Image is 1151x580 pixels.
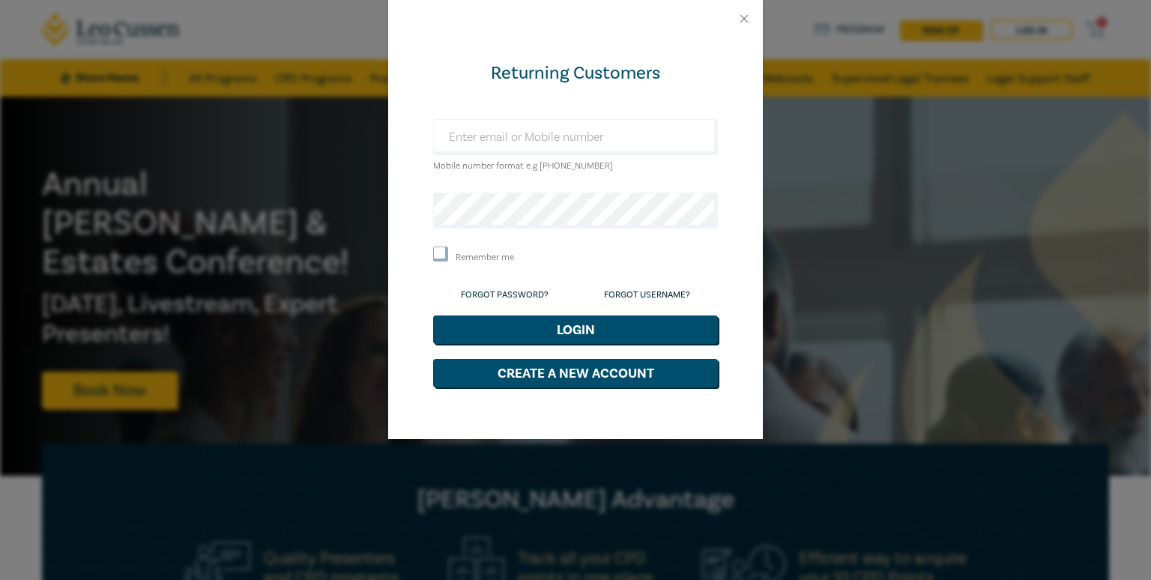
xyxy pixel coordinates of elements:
div: Returning Customers [433,61,718,85]
a: Forgot Username? [604,289,690,300]
a: Forgot Password? [461,289,549,300]
button: Login [433,315,718,344]
small: Mobile number format e.g [PHONE_NUMBER] [433,160,613,172]
input: Enter email or Mobile number [433,119,718,155]
button: Close [737,12,751,25]
label: Remember me [456,251,514,264]
button: Create a New Account [433,359,718,387]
